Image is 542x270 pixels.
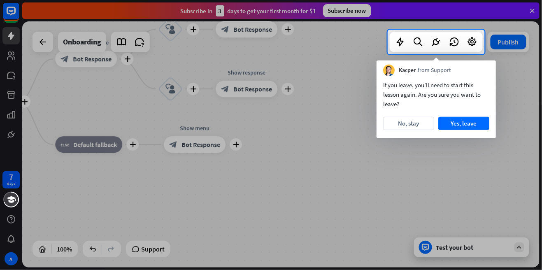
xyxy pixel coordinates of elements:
[383,80,489,109] div: If you leave, you’ll need to start this lesson again. Are you sure you want to leave?
[418,66,451,74] span: from Support
[7,3,31,28] button: Open LiveChat chat widget
[399,66,416,74] span: Kacper
[438,117,489,130] button: Yes, leave
[383,117,434,130] button: No, stay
